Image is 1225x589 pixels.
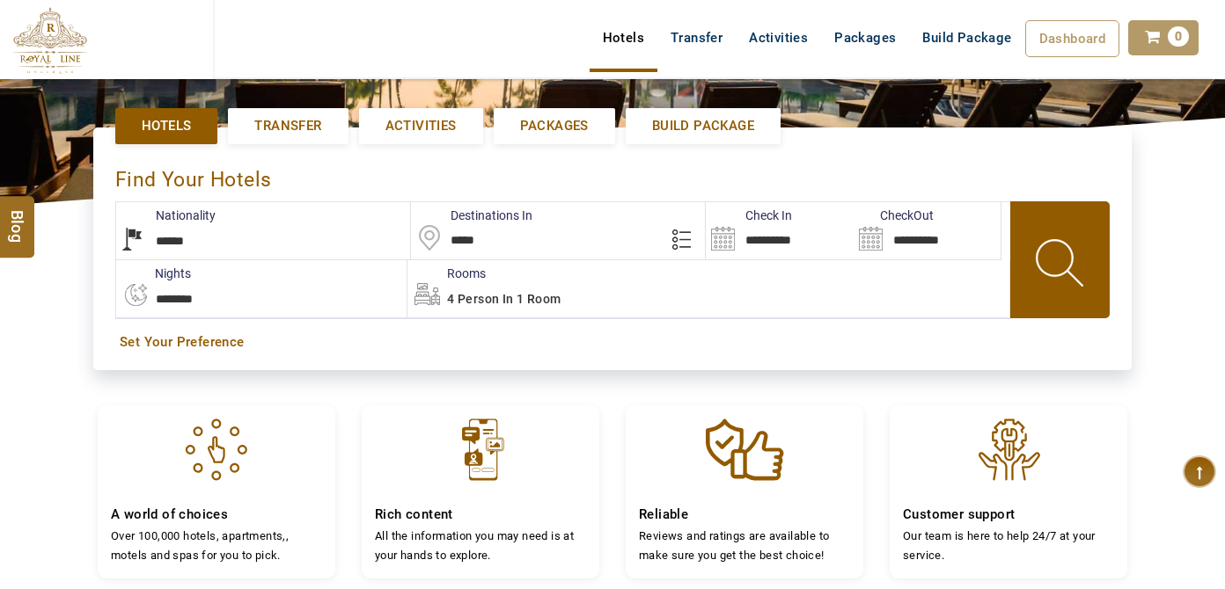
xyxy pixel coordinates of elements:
[1039,31,1106,47] span: Dashboard
[375,527,586,564] p: All the information you may need is at your hands to explore.
[115,265,191,282] label: nights
[6,210,29,225] span: Blog
[411,207,532,224] label: Destinations In
[111,527,322,564] p: Over 100,000 hotels, apartments,, motels and spas for you to pick.
[657,20,736,55] a: Transfer
[359,108,483,144] a: Activities
[590,20,657,55] a: Hotels
[1128,20,1199,55] a: 0
[652,117,754,135] span: Build Package
[111,506,322,523] h4: A world of choices
[385,117,457,135] span: Activities
[639,506,850,523] h4: Reliable
[447,292,561,306] span: 4 Person in 1 Room
[116,207,216,224] label: Nationality
[706,207,792,224] label: Check In
[821,20,909,55] a: Packages
[142,117,191,135] span: Hotels
[854,202,1001,259] input: Search
[494,108,615,144] a: Packages
[13,7,87,74] img: The Royal Line Holidays
[407,265,486,282] label: Rooms
[228,108,348,144] a: Transfer
[639,527,850,564] p: Reviews and ratings are available to make sure you get the best choice!
[736,20,821,55] a: Activities
[375,506,586,523] h4: Rich content
[120,333,1105,352] a: Set Your Preference
[626,108,781,144] a: Build Package
[903,506,1114,523] h4: Customer support
[115,108,217,144] a: Hotels
[706,202,853,259] input: Search
[115,149,1110,201] div: Find Your Hotels
[909,20,1024,55] a: Build Package
[520,117,589,135] span: Packages
[903,527,1114,564] p: Our team is here to help 24/7 at your service.
[854,207,934,224] label: CheckOut
[254,117,321,135] span: Transfer
[1168,26,1189,47] span: 0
